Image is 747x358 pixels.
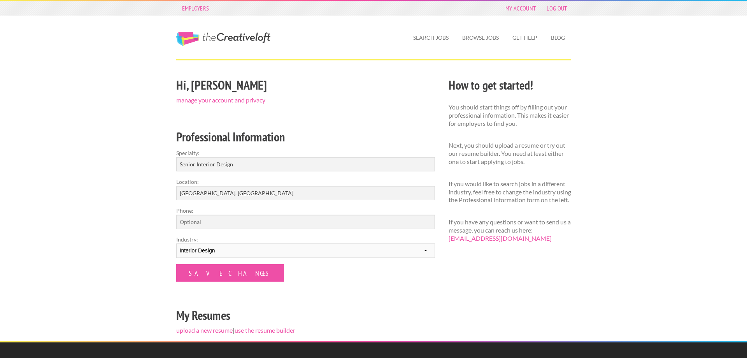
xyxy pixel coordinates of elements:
[176,206,435,215] label: Phone:
[176,307,435,324] h2: My Resumes
[449,103,571,127] p: You should start things off by filling out your professional information. This makes it easier fo...
[176,96,265,104] a: manage your account and privacy
[449,180,571,204] p: If you would like to search jobs in a different industry, feel free to change the industry using ...
[169,75,442,341] div: |
[407,29,455,47] a: Search Jobs
[235,326,295,334] a: use the resume builder
[176,178,435,186] label: Location:
[176,215,435,229] input: Optional
[449,218,571,242] p: If you have any questions or want to send us a message, you can reach us here:
[176,128,435,146] h2: Professional Information
[449,76,571,94] h2: How to get started!
[176,149,435,157] label: Specialty:
[456,29,505,47] a: Browse Jobs
[176,264,284,282] input: Save Changes
[176,32,270,46] a: The Creative Loft
[506,29,544,47] a: Get Help
[545,29,571,47] a: Blog
[543,3,571,14] a: Log Out
[449,235,552,242] a: [EMAIL_ADDRESS][DOMAIN_NAME]
[502,3,540,14] a: My Account
[176,76,435,94] h2: Hi, [PERSON_NAME]
[176,186,435,200] input: e.g. New York, NY
[449,141,571,166] p: Next, you should upload a resume or try out our resume builder. You need at least either one to s...
[176,235,435,243] label: Industry:
[176,326,233,334] a: upload a new resume
[178,3,213,14] a: Employers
